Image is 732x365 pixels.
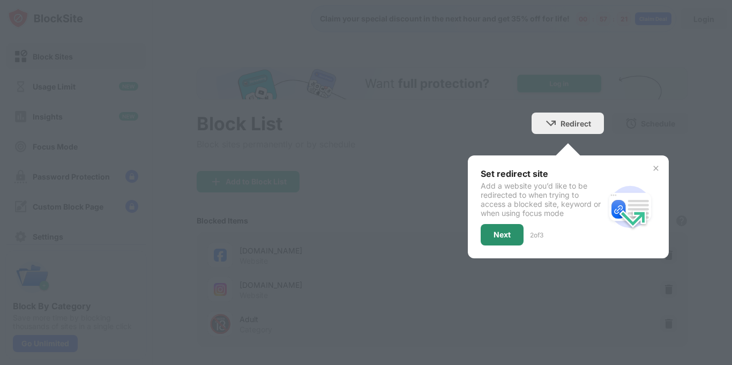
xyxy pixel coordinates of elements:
[481,168,604,179] div: Set redirect site
[604,181,656,233] img: redirect.svg
[652,164,660,173] img: x-button.svg
[494,230,511,239] div: Next
[530,231,543,239] div: 2 of 3
[561,119,591,128] div: Redirect
[481,181,604,218] div: Add a website you’d like to be redirected to when trying to access a blocked site, keyword or whe...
